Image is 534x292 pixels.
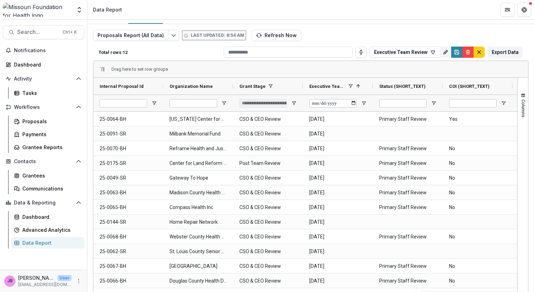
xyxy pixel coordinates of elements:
[309,156,367,171] span: [DATE]
[379,259,436,273] span: Primary Staff Review
[169,156,227,171] span: Center for Land Reform Inc
[239,171,297,185] span: CSO & CEO Review
[11,237,84,249] a: Data Report
[100,112,157,126] span: 25-0064-BH
[449,274,506,288] span: No
[291,100,297,106] button: Open Filter Menu
[22,118,79,125] div: Proposals
[309,141,367,156] span: [DATE]
[309,215,367,229] span: [DATE]
[11,211,84,223] a: Dashboard
[462,47,474,58] button: Delete
[151,100,157,106] button: Open Filter Menu
[379,186,436,200] span: Primary Staff Review
[22,213,79,221] div: Dashboard
[22,172,79,179] div: Grantees
[169,99,217,107] input: Organization Name Filter Input
[488,47,523,58] button: Export Data
[309,230,367,244] span: [DATE]
[309,99,357,107] input: Executive Team / CEO Review Date (DATE) Filter Input
[99,50,221,55] p: Total rows: 12
[474,47,485,58] button: default
[18,274,55,281] p: [PERSON_NAME]
[517,3,531,17] button: Get Help
[100,127,157,141] span: 25-0091-SR
[93,30,168,41] button: Proposals Report (All Data)
[22,226,79,234] div: Advanced Analytics
[379,230,436,244] span: Primary Staff Review
[309,200,367,215] span: [DATE]
[100,99,147,107] input: Internal Proposal Id Filter Input
[309,244,367,259] span: [DATE]
[449,156,506,171] span: No
[501,100,506,106] button: Open Filter Menu
[252,30,301,41] button: Refresh Now
[90,5,125,15] nav: breadcrumb
[239,200,297,215] span: CSO & CEO Review
[3,197,84,208] button: Open Data & Reporting
[449,186,506,200] span: No
[14,104,73,110] span: Workflows
[169,215,227,229] span: Home Repair Network
[11,224,84,236] a: Advanced Analytics
[17,29,58,35] span: Search...
[18,281,72,288] p: [EMAIL_ADDRESS][DOMAIN_NAME]
[3,102,84,113] button: Open Workflows
[449,171,506,185] span: No
[500,3,514,17] button: Partners
[309,171,367,185] span: [DATE]
[74,277,83,285] button: More
[379,274,436,288] span: Primary Staff Review
[361,100,367,106] button: Open Filter Menu
[379,141,436,156] span: Primary Staff Review
[100,230,157,244] span: 25-0068-BH
[309,274,367,288] span: [DATE]
[22,239,79,246] div: Data Report
[309,259,367,273] span: [DATE]
[239,215,297,229] span: CSO & CEO Review
[169,84,213,89] span: Organization Name
[309,127,367,141] span: [DATE]
[100,156,157,171] span: 25-0175-SR
[14,61,79,68] div: Dashboard
[111,67,168,72] span: Drag here to set row groups
[3,3,72,17] img: Missouri Foundation for Health logo
[11,116,84,127] a: Proposals
[169,259,227,273] span: [GEOGRAPHIC_DATA]
[100,84,144,89] span: Internal Proposal Id
[449,99,497,107] input: COI (SHORT_TEXT) Filter Input
[379,156,436,171] span: Primary Staff Review
[379,200,436,215] span: Primary Staff Review
[355,47,367,58] button: Toggle auto height
[449,200,506,215] span: No
[100,259,157,273] span: 25-0067-BH
[3,25,84,39] button: Search...
[169,112,227,126] span: [US_STATE] Center for Public Health Excellence
[61,28,78,36] div: Ctrl + K
[309,186,367,200] span: [DATE]
[379,99,427,107] input: Status (SHORT_TEXT) Filter Input
[11,183,84,194] a: Communications
[11,87,84,99] a: Tasks
[169,274,227,288] span: Douglas County Health Department
[11,128,84,140] a: Payments
[379,112,436,126] span: Primary Staff Review
[100,215,157,229] span: 25-0144-SR
[239,156,297,171] span: Post Team Review
[191,32,244,39] p: Last updated: 8:54 AM
[100,200,157,215] span: 25-0065-BH
[3,73,84,84] button: Open Activity
[239,274,297,288] span: CSO & CEO Review
[239,259,297,273] span: CSO & CEO Review
[14,48,81,54] span: Notifications
[379,171,436,185] span: Primary Staff Review
[22,131,79,138] div: Payments
[100,244,157,259] span: 25-0062-SR
[239,141,297,156] span: CSO & CEO Review
[309,112,367,126] span: [DATE]
[100,274,157,288] span: 25-0066-BH
[22,144,79,151] div: Grantee Reports
[22,89,79,97] div: Tasks
[369,47,440,58] button: Executive Team Review
[93,6,122,13] div: Data Report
